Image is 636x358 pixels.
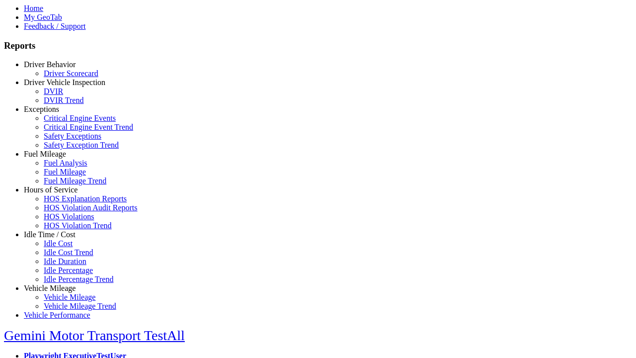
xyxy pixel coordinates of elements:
a: Gemini Motor Transport TestAll [4,328,185,343]
a: Idle Cost Trend [44,248,93,257]
a: Vehicle Performance [24,311,90,319]
a: Vehicle Mileage Trend [44,302,116,310]
a: Fuel Mileage Trend [44,177,106,185]
a: Vehicle Mileage [24,284,76,292]
a: HOS Violations [44,212,94,221]
a: Driver Behavior [24,60,76,69]
a: Fuel Mileage [24,150,66,158]
a: Critical Engine Events [44,114,116,122]
a: Home [24,4,43,12]
a: Fuel Analysis [44,159,87,167]
a: Hours of Service [24,185,78,194]
a: Safety Exceptions [44,132,101,140]
h3: Reports [4,40,632,51]
a: DVIR Trend [44,96,83,104]
a: HOS Explanation Reports [44,194,127,203]
a: Idle Cost [44,239,73,248]
a: Idle Duration [44,257,86,266]
a: HOS Violation Audit Reports [44,203,138,212]
a: HOS Violation Trend [44,221,112,230]
a: Fuel Mileage [44,168,86,176]
a: Safety Exception Trend [44,141,119,149]
a: Idle Time / Cost [24,230,76,239]
a: DVIR [44,87,63,95]
a: Idle Percentage Trend [44,275,113,283]
a: Vehicle Mileage [44,293,95,301]
a: Critical Engine Event Trend [44,123,133,131]
a: Driver Scorecard [44,69,98,78]
a: My GeoTab [24,13,62,21]
a: Driver Vehicle Inspection [24,78,105,87]
a: Feedback / Support [24,22,85,30]
a: Idle Percentage [44,266,93,274]
a: Exceptions [24,105,59,113]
